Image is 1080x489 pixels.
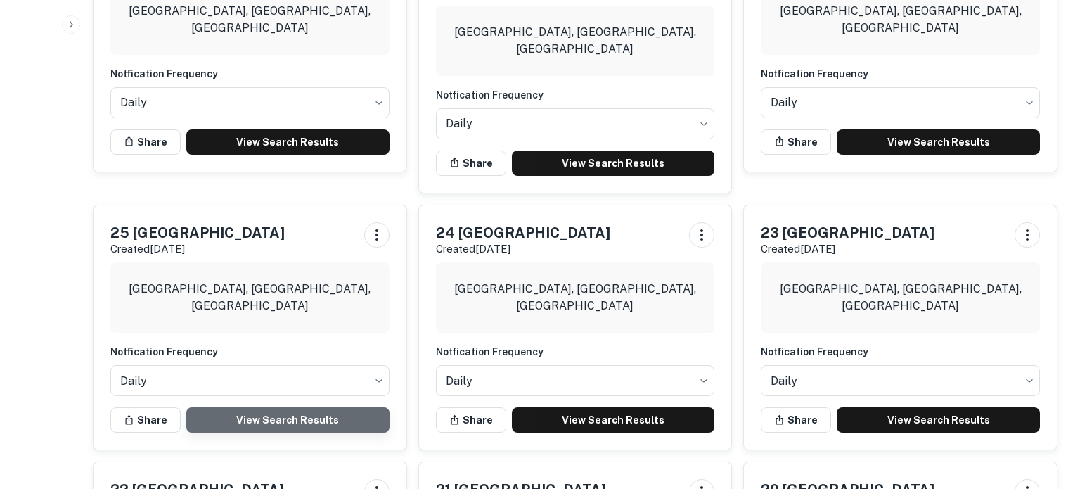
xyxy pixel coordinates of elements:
[1010,376,1080,444] iframe: Chat Widget
[761,361,1040,400] div: Without label
[122,3,378,37] p: [GEOGRAPHIC_DATA], [GEOGRAPHIC_DATA], [GEOGRAPHIC_DATA]
[772,281,1029,315] p: [GEOGRAPHIC_DATA], [GEOGRAPHIC_DATA], [GEOGRAPHIC_DATA]
[761,222,934,243] h5: 23 [GEOGRAPHIC_DATA]
[761,83,1040,122] div: Without label
[186,129,390,155] a: View Search Results
[186,407,390,433] a: View Search Results
[122,281,378,315] p: [GEOGRAPHIC_DATA], [GEOGRAPHIC_DATA], [GEOGRAPHIC_DATA]
[761,66,1040,82] h6: Notfication Frequency
[110,344,390,360] h6: Notfication Frequency
[436,87,715,103] h6: Notfication Frequency
[110,241,285,258] p: Created [DATE]
[837,129,1040,155] a: View Search Results
[436,361,715,400] div: Without label
[110,407,181,433] button: Share
[436,222,610,243] h5: 24 [GEOGRAPHIC_DATA]
[110,129,181,155] button: Share
[837,407,1040,433] a: View Search Results
[110,361,390,400] div: Without label
[110,66,390,82] h6: Notfication Frequency
[110,83,390,122] div: Without label
[436,151,506,176] button: Share
[436,104,715,144] div: Without label
[512,407,715,433] a: View Search Results
[110,222,285,243] h5: 25 [GEOGRAPHIC_DATA]
[761,129,831,155] button: Share
[447,281,704,315] p: [GEOGRAPHIC_DATA], [GEOGRAPHIC_DATA], [GEOGRAPHIC_DATA]
[447,24,704,58] p: [GEOGRAPHIC_DATA], [GEOGRAPHIC_DATA], [GEOGRAPHIC_DATA]
[436,241,610,258] p: Created [DATE]
[761,344,1040,360] h6: Notfication Frequency
[772,3,1029,37] p: [GEOGRAPHIC_DATA], [GEOGRAPHIC_DATA], [GEOGRAPHIC_DATA]
[761,241,934,258] p: Created [DATE]
[761,407,831,433] button: Share
[436,407,506,433] button: Share
[512,151,715,176] a: View Search Results
[436,344,715,360] h6: Notfication Frequency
